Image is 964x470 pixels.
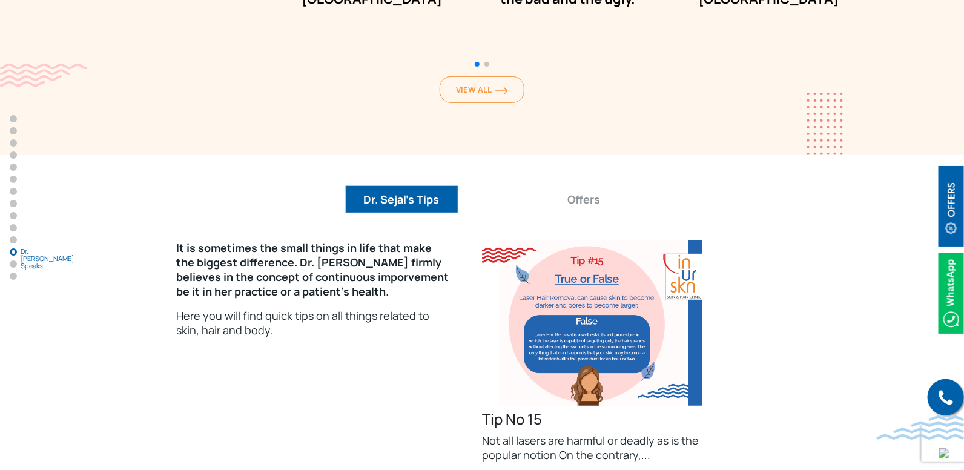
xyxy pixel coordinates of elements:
[21,248,81,270] span: Dr. [PERSON_NAME] Speaks
[176,308,452,337] p: Here you will find quick tips on all things related to skin, hair and body.
[440,76,524,103] a: View Allorange-arrow
[549,185,619,213] button: Offers
[807,93,843,155] img: dotes1
[475,62,480,67] span: Go to slide 1
[10,248,17,256] a: Dr. [PERSON_NAME] Speaks
[482,411,702,428] h4: Tip No 15
[456,84,508,95] span: View All
[939,253,964,334] img: Whatsappicon
[939,448,949,458] img: up-blue-arrow.svg
[495,87,508,94] img: orange-arrow
[482,433,702,462] p: Not all lasers are harmful or deadly as is the popular notion On the contrary,...
[484,62,489,67] span: Go to slide 2
[877,415,964,440] img: bluewave
[176,240,452,299] p: It is sometimes the small things in life that make the biggest difference. Dr. [PERSON_NAME] firm...
[939,166,964,247] img: offerBt
[939,286,964,299] a: Whatsappicon
[345,185,458,213] button: Dr. Sejal's Tips
[482,240,702,406] img: Laser hair removal true and false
